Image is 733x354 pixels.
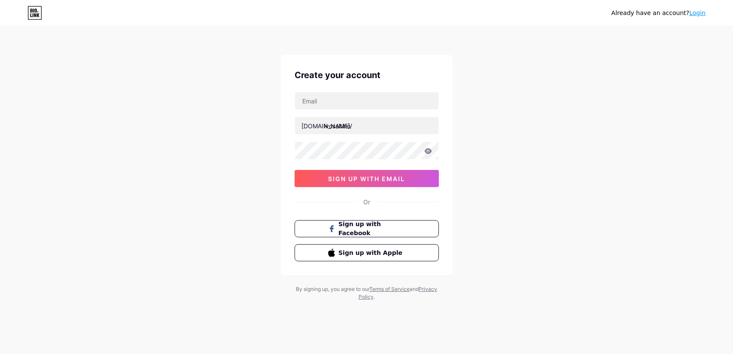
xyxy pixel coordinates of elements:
[295,92,438,109] input: Email
[295,220,439,237] button: Sign up with Facebook
[369,286,410,292] a: Terms of Service
[338,220,405,238] span: Sign up with Facebook
[295,117,438,134] input: username
[295,69,439,82] div: Create your account
[338,248,405,257] span: Sign up with Apple
[295,244,439,261] button: Sign up with Apple
[295,170,439,187] button: sign up with email
[301,121,352,130] div: [DOMAIN_NAME]/
[328,175,405,182] span: sign up with email
[363,197,370,206] div: Or
[611,9,706,18] div: Already have an account?
[294,285,440,301] div: By signing up, you agree to our and .
[689,9,706,16] a: Login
